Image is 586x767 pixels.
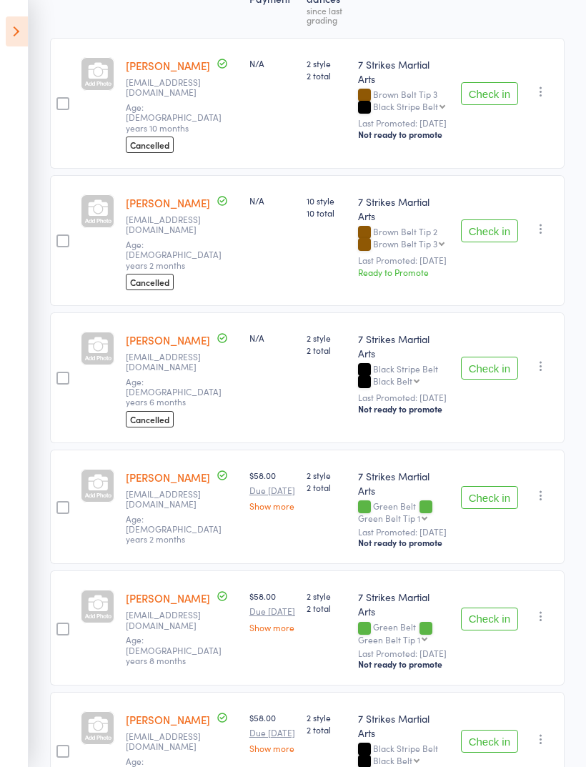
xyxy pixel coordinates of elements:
button: Check in [461,82,518,105]
a: [PERSON_NAME] [126,195,210,210]
span: 2 total [307,69,347,81]
span: Age: [DEMOGRAPHIC_DATA] years 2 months [126,513,222,545]
button: Check in [461,730,518,753]
div: Black Belt [373,376,412,385]
small: Due [DATE] [249,728,295,738]
span: Age: [DEMOGRAPHIC_DATA] years 8 months [126,633,222,666]
div: Green Belt [358,622,449,643]
button: Check in [461,357,518,380]
div: N/A [249,332,295,344]
span: 2 total [307,723,347,736]
a: [PERSON_NAME] [126,58,210,73]
div: Brown Belt Tip 3 [358,89,449,114]
div: Green Belt Tip 1 [358,635,420,644]
div: since last grading [307,6,347,24]
a: Show more [249,501,295,510]
span: Age: [DEMOGRAPHIC_DATA] years 10 months [126,101,222,134]
div: 7 Strikes Martial Arts [358,590,449,618]
span: 2 style [307,711,347,723]
small: kelanne5@hotmail.com [126,731,219,752]
span: Age: [DEMOGRAPHIC_DATA] years 6 months [126,375,222,408]
div: 7 Strikes Martial Arts [358,711,449,740]
span: 2 total [307,344,347,356]
small: Last Promoted: [DATE] [358,648,449,658]
div: $58.00 [249,711,295,753]
div: Not ready to promote [358,129,449,140]
small: shilpadewan13@gmail.com [126,352,219,372]
button: Check in [461,219,518,242]
div: Black Stripe Belt [373,102,438,111]
button: Check in [461,608,518,630]
span: Age: [DEMOGRAPHIC_DATA] years 2 months [126,238,222,271]
small: Last Promoted: [DATE] [358,392,449,402]
a: Show more [249,743,295,753]
div: Brown Belt Tip 3 [373,239,437,248]
div: $58.00 [249,469,295,510]
a: [PERSON_NAME] [126,470,210,485]
div: Brown Belt Tip 2 [358,227,449,251]
a: [PERSON_NAME] [126,590,210,605]
small: shilpadewan13@gmail.com [126,214,219,235]
div: 7 Strikes Martial Arts [358,57,449,86]
div: Green Belt [358,501,449,523]
span: 2 style [307,590,347,602]
small: Assad.saboor@gmail.com [126,489,219,510]
div: Green Belt Tip 1 [358,513,420,523]
small: Last Promoted: [DATE] [358,255,449,265]
div: Black Stripe Belt [358,364,449,388]
button: Check in [461,486,518,509]
span: Cancelled [126,274,174,290]
div: N/A [249,57,295,69]
div: Not ready to promote [358,658,449,670]
small: Last Promoted: [DATE] [358,527,449,537]
span: 2 style [307,332,347,344]
div: Ready to Promote [358,266,449,278]
small: Due [DATE] [249,485,295,495]
span: Cancelled [126,411,174,427]
a: [PERSON_NAME] [126,712,210,727]
div: Not ready to promote [358,403,449,415]
small: Due [DATE] [249,606,295,616]
span: Cancelled [126,137,174,153]
span: 2 style [307,57,347,69]
small: Last Promoted: [DATE] [358,118,449,128]
small: Assad.saboor@gmail.com [126,610,219,630]
div: 7 Strikes Martial Arts [358,332,449,360]
div: $58.00 [249,590,295,631]
a: [PERSON_NAME] [126,332,210,347]
small: sarayusuf84@gmail.com [126,77,219,98]
div: Black Belt [373,756,412,765]
div: 7 Strikes Martial Arts [358,194,449,223]
span: 10 style [307,194,347,207]
div: Not ready to promote [358,537,449,548]
span: 2 style [307,469,347,481]
span: 10 total [307,207,347,219]
span: 2 total [307,602,347,614]
span: 2 total [307,481,347,493]
div: 7 Strikes Martial Arts [358,469,449,498]
div: N/A [249,194,295,207]
a: Show more [249,623,295,632]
